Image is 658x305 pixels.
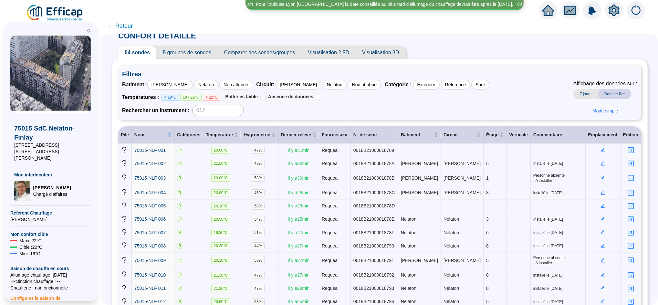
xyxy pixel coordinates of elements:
span: double-left [87,28,91,33]
span: edit [601,230,605,235]
span: Circuit [444,131,475,138]
span: 8 [486,272,489,278]
span: Installé le [DATE] [533,161,583,166]
div: Non attribué [348,80,381,89]
span: profile [628,285,634,292]
span: Il y a 25 min [288,216,310,222]
span: profile [628,272,634,279]
img: alerts [583,1,601,19]
span: 75015-NLF 011 [134,286,166,291]
span: Catégorie : [385,81,412,89]
span: question [121,298,128,305]
span: edit [601,190,605,195]
span: 75015 SdC Nelaton-Finlay [14,124,87,142]
div: Sûre [471,80,489,89]
span: edit [601,176,605,180]
span: > 22°C [203,94,220,101]
th: Dernier relevé [278,126,319,144]
td: Requea [319,170,351,186]
td: Requea [319,144,351,157]
span: Batiment : [122,81,146,89]
span: Nelaton [401,230,416,235]
span: Installé le [DATE] [533,299,583,304]
span: Exctinction chauffage : -- [10,278,91,285]
span: R [177,190,183,195]
span: 7 jours [573,89,598,99]
span: Nelaton [401,243,416,248]
span: Température [206,131,233,138]
span: R [177,299,183,304]
a: 75015-NLF 006 [134,216,166,223]
span: Comparer des sondes/groupes [218,46,302,59]
span: Nelaton [401,272,416,278]
span: 20.00 °C [211,147,231,154]
span: Mon confort cible [10,231,91,237]
span: profile [628,299,634,305]
td: Requea [319,282,351,295]
a: 75015-NLF 009 [134,257,166,264]
span: 0018B2100001878A [353,161,395,166]
span: 54 % [252,216,265,223]
div: Nelaton [323,80,347,89]
button: Mode simple [587,106,623,116]
span: 1 [486,175,489,181]
span: edit [601,244,605,248]
span: profile [628,216,634,223]
span: 21.30 °C [211,272,231,279]
span: 20.10 °C [211,257,231,264]
a: 75015-NLF 012 [134,298,166,305]
span: Nelaton [444,230,459,235]
span: R [177,230,183,236]
td: Requea [319,213,351,226]
span: Il y a 27 min [288,258,310,263]
span: edit [601,286,605,290]
img: efficap energie logo [26,4,84,22]
span: 0018B21000018794 [353,299,394,304]
span: 20.50 °C [211,216,231,223]
span: Installé le [DATE] [533,230,583,235]
th: Commentaire [531,126,586,144]
span: 75015-NLF 006 [134,216,166,222]
span: Référent Chauffage [10,210,91,216]
span: Chargé d'affaires [33,191,71,197]
span: [PERSON_NAME] [401,258,438,263]
span: Nelaton [401,299,416,304]
span: 47 % [252,147,265,154]
span: question [121,174,128,181]
span: Nom [134,131,166,138]
span: installé le [DATE] [533,190,583,195]
span: 5 groupes de sondes [156,46,217,59]
span: Installé le [DATE] [533,217,583,222]
span: 51 % [252,229,265,236]
span: Il y a 25 min [288,299,310,304]
span: [STREET_ADDRESS][PERSON_NAME] [14,148,87,161]
th: Catégories [174,126,203,144]
span: Allumage chauffage : [DATE] [10,272,91,278]
span: 75015-NLF 008 [134,243,166,248]
td: Requea [319,226,351,239]
span: Il y a 27 min [288,230,310,235]
input: 012 [192,105,244,116]
span: question [121,242,128,249]
span: installé le [DATE] [533,286,583,291]
span: 47 % [252,285,265,292]
span: edit [601,273,605,277]
div: Référence [441,80,470,89]
span: Absence de données [268,94,313,99]
a: 75015-NLF 002 [134,160,166,167]
div: Pour Toulouse Lyon [GEOGRAPHIC_DATA] la date conseillée au plus tard d'allumage du chauffage devr... [256,1,513,8]
span: 19.30 °C [211,229,231,236]
span: edit [601,217,605,221]
span: 0018B21000018792 [353,272,394,278]
span: 58 % [252,174,265,182]
span: 75015-NLF 005 [134,203,166,208]
span: 5 [486,258,489,263]
span: Il y a 27 min [288,243,310,248]
span: 20.30 °C [211,242,231,249]
span: R [177,175,183,181]
span: R [177,258,183,263]
th: Fournisseur [319,126,351,144]
span: 5 [486,161,489,166]
span: [PERSON_NAME] [444,258,481,263]
span: 75015-NLF 009 [134,258,166,263]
